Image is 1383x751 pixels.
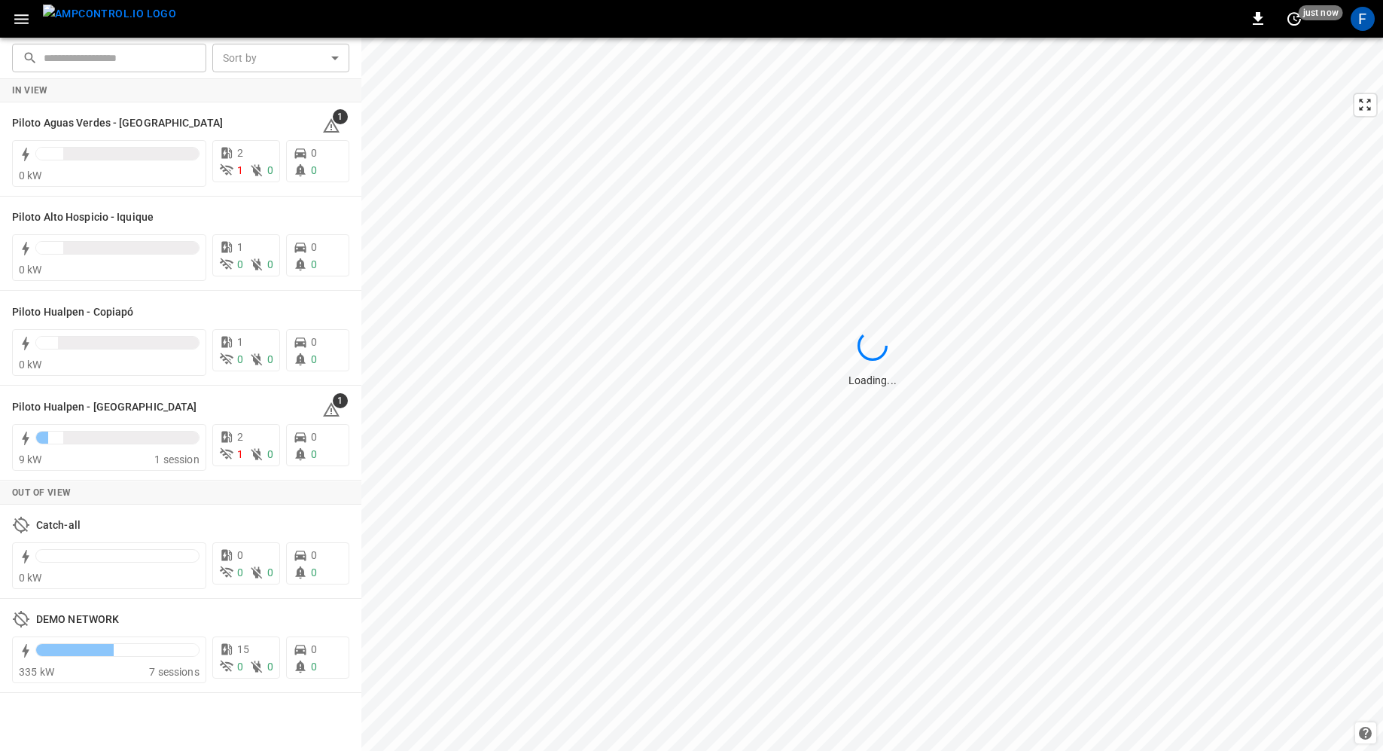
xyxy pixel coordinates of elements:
span: 0 [311,549,317,561]
span: 0 [267,566,273,579]
span: 0 [267,353,273,365]
span: 1 [237,448,243,460]
span: 0 [267,448,273,460]
span: 0 [311,643,317,655]
span: 0 [237,661,243,673]
span: 335 kW [19,666,54,678]
span: 1 [237,164,243,176]
span: 1 [333,109,348,124]
span: 0 [267,164,273,176]
span: 1 [237,241,243,253]
span: 0 kW [19,264,42,276]
span: 0 [311,164,317,176]
h6: DEMO NETWORK [36,612,119,628]
img: ampcontrol.io logo [43,5,176,23]
span: 0 [267,661,273,673]
span: 9 kW [19,453,42,466]
h6: Piloto Alto Hospicio - Iquique [12,209,154,226]
span: 0 kW [19,572,42,584]
span: 2 [237,431,243,443]
span: 1 [333,393,348,408]
strong: Out of View [12,487,71,498]
span: 15 [237,643,249,655]
span: 0 [311,258,317,270]
span: 1 session [154,453,199,466]
span: 0 kW [19,359,42,371]
span: 0 [311,566,317,579]
h6: Piloto Aguas Verdes - Antofagasta [12,115,223,132]
span: 0 [311,431,317,443]
span: 1 [237,336,243,348]
strong: In View [12,85,48,96]
span: 0 [267,258,273,270]
h6: Piloto Hualpen - Copiapó [12,304,133,321]
span: 0 [237,258,243,270]
span: 0 [311,353,317,365]
span: 0 [311,147,317,159]
span: 0 [311,661,317,673]
span: 0 kW [19,169,42,182]
span: just now [1299,5,1343,20]
div: profile-icon [1351,7,1375,31]
span: 0 [237,549,243,561]
span: 0 [237,566,243,579]
span: 2 [237,147,243,159]
h6: Catch-all [36,517,81,534]
h6: Piloto Hualpen - Santiago [12,399,196,416]
span: 0 [311,448,317,460]
button: set refresh interval [1282,7,1306,31]
span: 7 sessions [149,666,200,678]
span: 0 [311,241,317,253]
span: 0 [311,336,317,348]
span: Loading... [848,374,897,386]
span: 0 [237,353,243,365]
